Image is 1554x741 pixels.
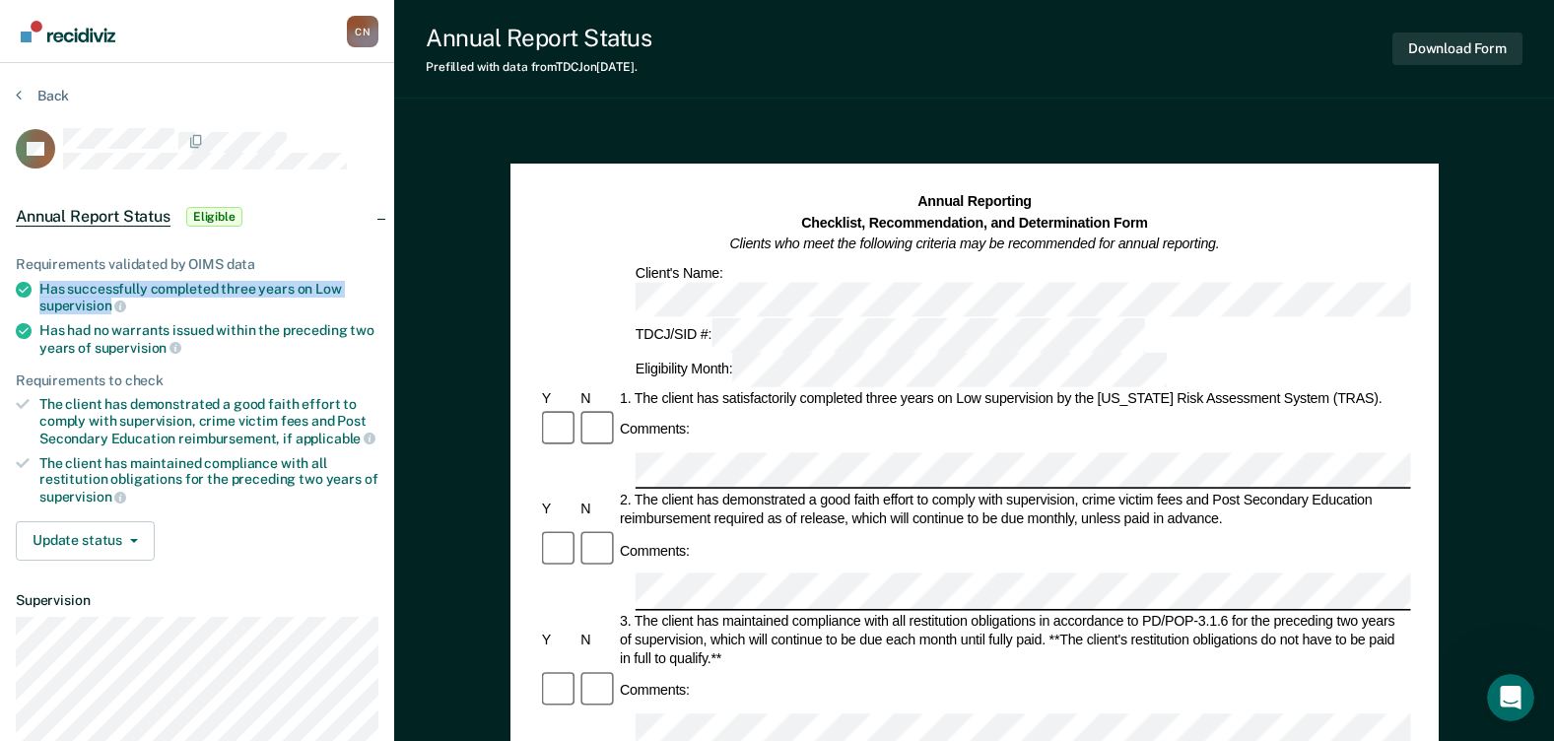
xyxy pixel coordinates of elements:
[16,592,378,609] dt: Supervision
[296,431,375,446] span: applicable
[577,631,617,649] div: N
[617,612,1411,668] div: 3. The client has maintained compliance with all restitution obligations in accordance to PD/POP-...
[186,207,242,227] span: Eligible
[617,542,693,561] div: Comments:
[39,455,378,505] div: The client has maintained compliance with all restitution obligations for the preceding two years of
[16,372,378,389] div: Requirements to check
[729,236,1219,251] em: Clients who meet the following criteria may be recommended for annual reporting.
[538,501,577,519] div: Y
[617,491,1411,528] div: 2. The client has demonstrated a good faith effort to comply with supervision, crime victim fees ...
[426,24,651,52] div: Annual Report Status
[347,16,378,47] button: Profile dropdown button
[16,256,378,273] div: Requirements validated by OIMS data
[632,353,1169,387] div: Eligibility Month:
[577,389,617,408] div: N
[801,215,1148,231] strong: Checklist, Recommendation, and Determination Form
[39,489,126,505] span: supervision
[426,60,651,74] div: Prefilled with data from TDCJ on [DATE] .
[39,322,378,356] div: Has had no warrants issued within the preceding two years of
[16,521,155,561] button: Update status
[617,681,693,700] div: Comments:
[16,207,170,227] span: Annual Report Status
[95,340,181,356] span: supervision
[1392,33,1522,65] button: Download Form
[617,421,693,439] div: Comments:
[617,389,1411,408] div: 1. The client has satisfactorily completed three years on Low supervision by the [US_STATE] Risk ...
[39,396,378,446] div: The client has demonstrated a good faith effort to comply with supervision, crime victim fees and...
[577,501,617,519] div: N
[538,631,577,649] div: Y
[538,389,577,408] div: Y
[39,298,126,313] span: supervision
[347,16,378,47] div: C N
[16,87,69,104] button: Back
[632,318,1148,353] div: TDCJ/SID #:
[917,193,1032,209] strong: Annual Reporting
[21,21,115,42] img: Recidiviz
[39,281,378,314] div: Has successfully completed three years on Low
[1487,674,1534,721] iframe: Intercom live chat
